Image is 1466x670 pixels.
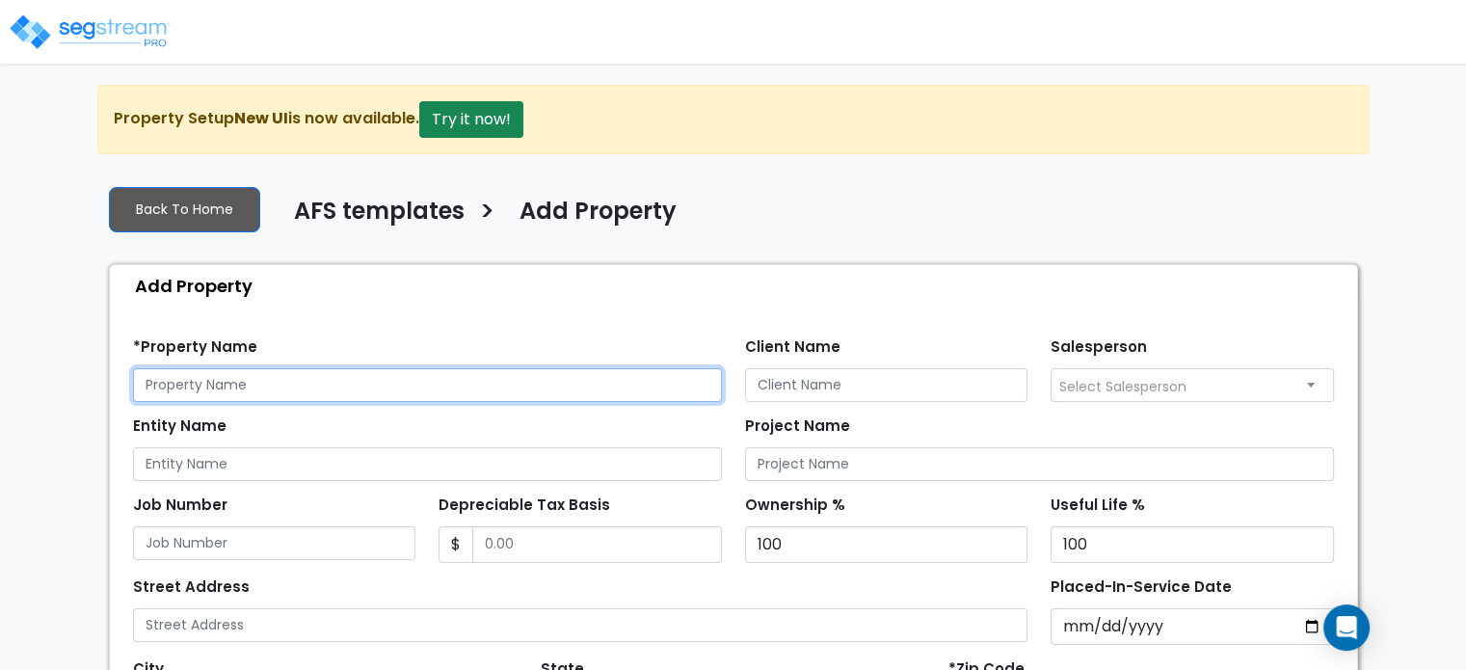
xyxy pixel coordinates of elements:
[109,187,260,232] a: Back To Home
[1059,377,1186,396] span: Select Salesperson
[479,196,495,233] h3: >
[520,198,677,230] h4: Add Property
[745,368,1028,402] input: Client Name
[133,415,227,438] label: Entity Name
[294,198,465,230] h4: AFS templates
[1051,336,1147,359] label: Salesperson
[133,576,250,599] label: Street Address
[1323,604,1370,651] div: Open Intercom Messenger
[1051,576,1232,599] label: Placed-In-Service Date
[745,447,1334,481] input: Project Name
[745,526,1028,563] input: Ownership %
[280,198,465,238] a: AFS templates
[8,13,172,51] img: logo_pro_r.png
[745,495,845,517] label: Ownership %
[97,85,1370,154] div: Property Setup is now available.
[439,526,473,563] span: $
[133,526,416,560] input: Job Number
[472,526,722,563] input: 0.00
[133,447,722,481] input: Entity Name
[745,336,840,359] label: Client Name
[745,415,850,438] label: Project Name
[133,495,227,517] label: Job Number
[120,265,1357,307] div: Add Property
[133,608,1028,642] input: Street Address
[1051,495,1145,517] label: Useful Life %
[505,198,677,238] a: Add Property
[234,107,288,129] strong: New UI
[419,101,523,138] button: Try it now!
[439,495,610,517] label: Depreciable Tax Basis
[1051,526,1334,563] input: Useful Life %
[133,336,257,359] label: *Property Name
[133,368,722,402] input: Property Name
